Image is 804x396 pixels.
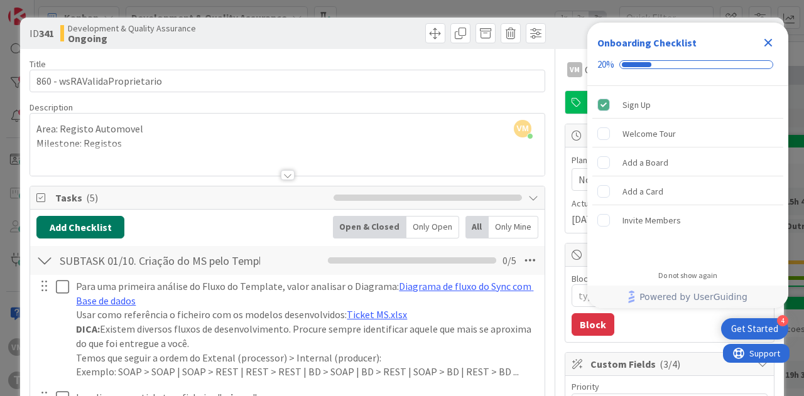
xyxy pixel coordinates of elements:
span: [DATE] [572,211,602,227]
div: Only Open [406,216,459,238]
span: Description [30,102,73,113]
span: ( 3/4 ) [660,358,680,370]
div: 4 [777,315,788,326]
p: Area: Registo Automovel [36,122,538,136]
p: Temos que seguir a ordem do Extenal (processor) > Internal (producer): [76,351,536,365]
span: ID [30,26,54,41]
span: Actual Dates [572,197,768,210]
p: Para uma primeira análise do Fluxo do Template, valor analisar o Diagrama: [76,279,536,308]
strong: DICA: [76,323,100,335]
span: Not Set [579,172,612,187]
p: Existem diversos fluxos de desenvolvimento. Procure sempre identificar aquele que mais se aproxim... [76,322,536,350]
span: Development & Quality Assurance [68,23,196,33]
div: Add a Card [622,184,663,199]
button: Block [572,313,614,336]
div: Checklist Container [587,23,788,308]
div: 20% [597,59,614,70]
div: Checklist progress: 20% [597,59,778,70]
span: Custom Fields [590,356,751,372]
div: VM [567,62,582,77]
div: Welcome Tour is incomplete. [592,120,783,147]
div: Only Mine [489,216,538,238]
p: Usar como referência o ficheiro com os modelos desenvolvidos: [76,308,536,322]
div: Sign Up is complete. [592,91,783,119]
b: 341 [39,27,54,40]
span: VM [514,120,531,137]
div: Add a Board [622,155,668,170]
div: Do not show again [658,270,717,281]
div: Priority [572,382,768,391]
input: type card name here... [30,70,545,92]
div: Close Checklist [758,33,778,53]
span: Tasks [55,190,327,205]
label: Title [30,58,46,70]
b: Ongoing [68,33,196,43]
div: All [465,216,489,238]
div: Add a Card is incomplete. [592,178,783,205]
input: Add Checklist... [55,249,264,272]
div: Footer [587,286,788,308]
a: Powered by UserGuiding [594,286,782,308]
span: Planned Dates [572,154,768,167]
div: Invite Members is incomplete. [592,206,783,234]
span: Owner [585,62,613,77]
div: Welcome Tour [622,126,676,141]
span: Powered by UserGuiding [639,289,747,304]
div: Add a Board is incomplete. [592,149,783,176]
div: Get Started [731,323,778,335]
div: Open Get Started checklist, remaining modules: 4 [721,318,788,340]
div: Checklist items [587,86,788,262]
button: Add Checklist [36,216,124,238]
div: Onboarding Checklist [597,35,697,50]
p: Milestone: Registos [36,136,538,151]
p: Exemplo: SOAP > SOAP | SOAP > REST | REST > REST | BD > SOAP | BD > REST | SOAP > BD | REST > BD ... [76,365,536,379]
span: 0 / 5 [503,253,516,268]
div: Sign Up [622,97,651,112]
span: ( 5 ) [86,191,98,204]
label: Blocked Reason [572,273,633,284]
div: Invite Members [622,213,681,228]
span: Support [26,2,57,17]
div: Open & Closed [333,216,406,238]
a: Diagrama de fluxo do Sync com Base de dados [76,280,533,307]
a: Ticket MS.xlsx [347,308,407,321]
